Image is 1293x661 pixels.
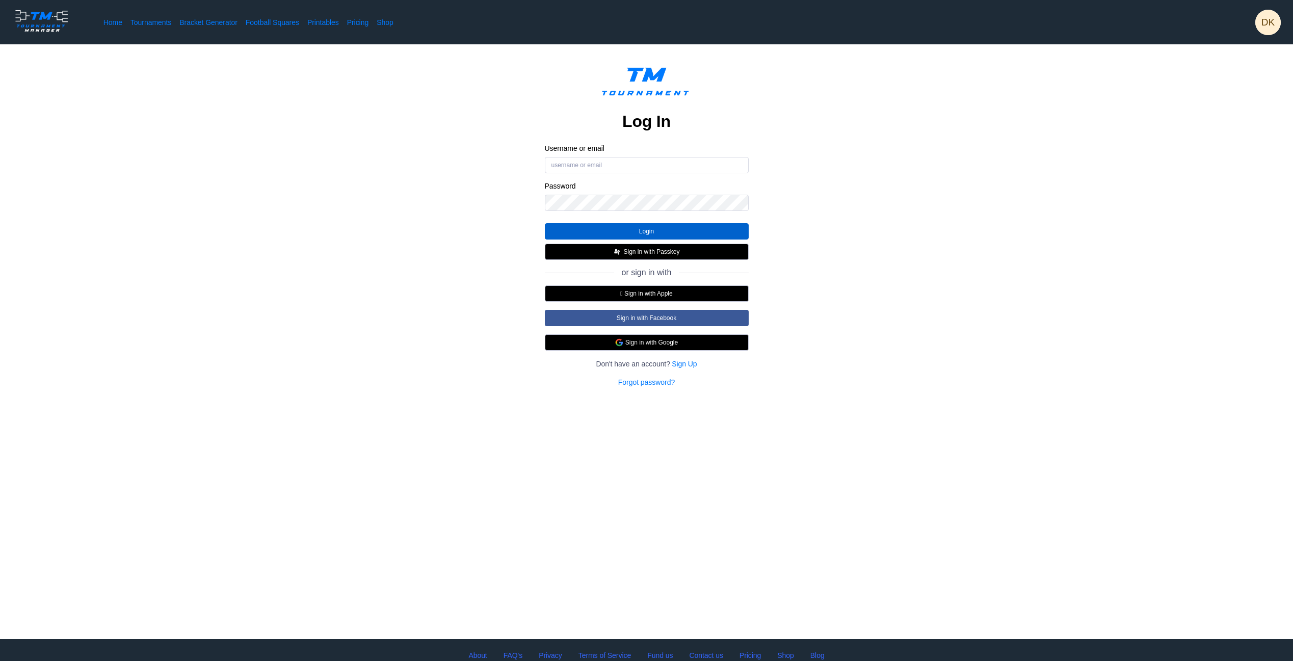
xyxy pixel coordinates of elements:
a: Tournaments [130,17,171,28]
a: Football Squares [246,17,299,28]
a: Contact us [689,649,723,661]
button: Sign in with Facebook [545,310,749,326]
label: Username or email [545,144,749,153]
span: or sign in with [622,268,672,277]
a: Fund us [647,649,673,661]
button: DK [1255,10,1281,35]
button: Sign in with Google [545,334,749,351]
img: FIDO_Passkey_mark_A_white.b30a49376ae8d2d8495b153dc42f1869.svg [613,248,621,256]
a: Pricing [347,17,368,28]
div: dan kaiser [1255,10,1281,35]
a: Forgot password? [618,377,675,387]
button:  Sign in with Apple [545,285,749,302]
a: Pricing [740,649,761,661]
input: username or email [545,157,749,173]
a: Privacy [539,649,562,661]
a: Bracket Generator [179,17,238,28]
a: Printables [307,17,339,28]
a: FAQ's [504,649,522,661]
img: logo.ffa97a18e3bf2c7d.png [594,61,700,107]
img: google.d7f092af888a54de79ed9c9303d689d7.svg [615,338,623,347]
a: Blog [810,649,825,661]
button: Login [545,223,749,240]
a: Sign Up [672,359,697,369]
label: Password [545,181,749,191]
span: Don't have an account? [596,359,670,369]
a: Shop [777,649,794,661]
a: Home [103,17,122,28]
img: logo.ffa97a18e3bf2c7d.png [12,8,71,34]
button: Sign in with Passkey [545,244,749,260]
a: Terms of Service [578,649,631,661]
h2: Log In [622,111,671,131]
a: About [468,649,487,661]
a: Shop [377,17,393,28]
